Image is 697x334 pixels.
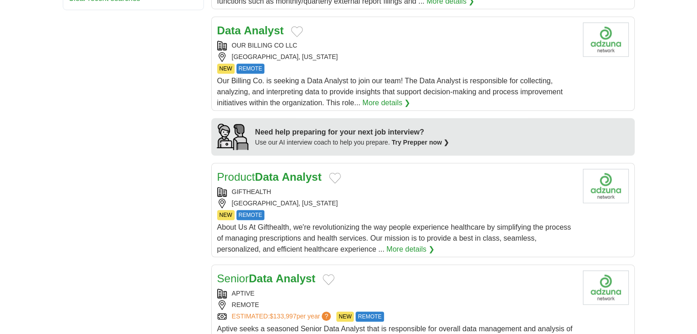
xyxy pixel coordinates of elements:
span: $133,997 [269,312,296,320]
a: More details ❯ [386,244,434,255]
span: NEW [217,210,235,220]
strong: Data [249,272,273,285]
a: ProductData Analyst [217,171,322,183]
strong: Data [255,171,279,183]
button: Add to favorite jobs [291,26,303,37]
div: [GEOGRAPHIC_DATA], [US_STATE] [217,199,576,208]
a: More details ❯ [362,97,411,108]
span: Our Billing Co. is seeking a Data Analyst to join our team! The Data Analyst is responsible for c... [217,77,563,107]
div: OUR BILLING CO LLC [217,41,576,50]
button: Add to favorite jobs [329,172,341,183]
strong: Analyst [282,171,322,183]
span: REMOTE [236,210,264,220]
span: NEW [336,312,354,322]
a: Data Analyst [217,24,284,37]
img: Company logo [583,270,629,305]
a: Try Prepper now ❯ [392,139,450,146]
strong: Analyst [276,272,316,285]
span: NEW [217,64,235,74]
a: ESTIMATED:$133,997per year? [232,312,333,322]
button: Add to favorite jobs [323,274,335,285]
span: ? [322,312,331,321]
span: About Us At Gifthealth, we're revolutionizing the way people experience healthcare by simplifying... [217,223,571,253]
div: [GEOGRAPHIC_DATA], [US_STATE] [217,52,576,62]
span: REMOTE [356,312,384,322]
img: Company logo [583,169,629,203]
div: APTIVE [217,289,576,298]
strong: Analyst [244,24,284,37]
strong: Data [217,24,241,37]
div: REMOTE [217,300,576,310]
div: GIFTHEALTH [217,187,576,197]
img: Company logo [583,22,629,57]
a: SeniorData Analyst [217,272,316,285]
div: Use our AI interview coach to help you prepare. [255,138,450,147]
div: Need help preparing for your next job interview? [255,127,450,138]
span: REMOTE [236,64,264,74]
